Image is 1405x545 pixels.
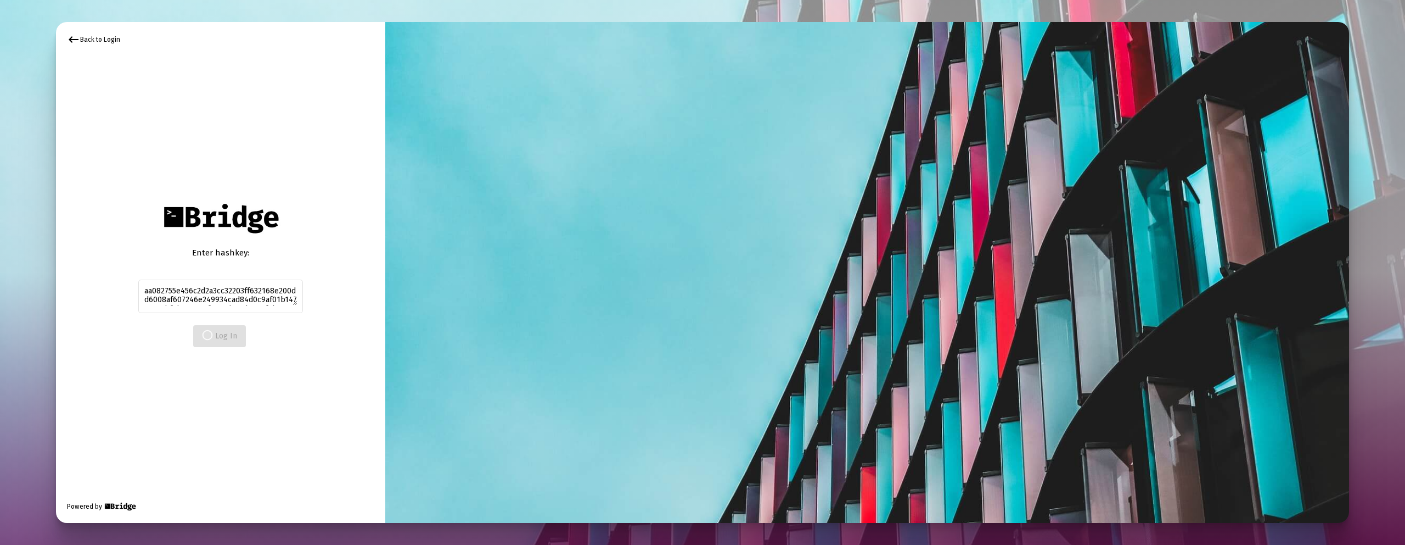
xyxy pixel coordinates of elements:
span: Log In [202,331,237,341]
mat-icon: keyboard_backspace [67,33,80,46]
div: Enter hashkey: [138,247,303,258]
img: Bridge Financial Technology Logo [103,501,137,512]
img: Bridge Financial Technology Logo [158,198,284,239]
div: Powered by [67,501,137,512]
div: Back to Login [67,33,120,46]
button: Log In [193,325,246,347]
